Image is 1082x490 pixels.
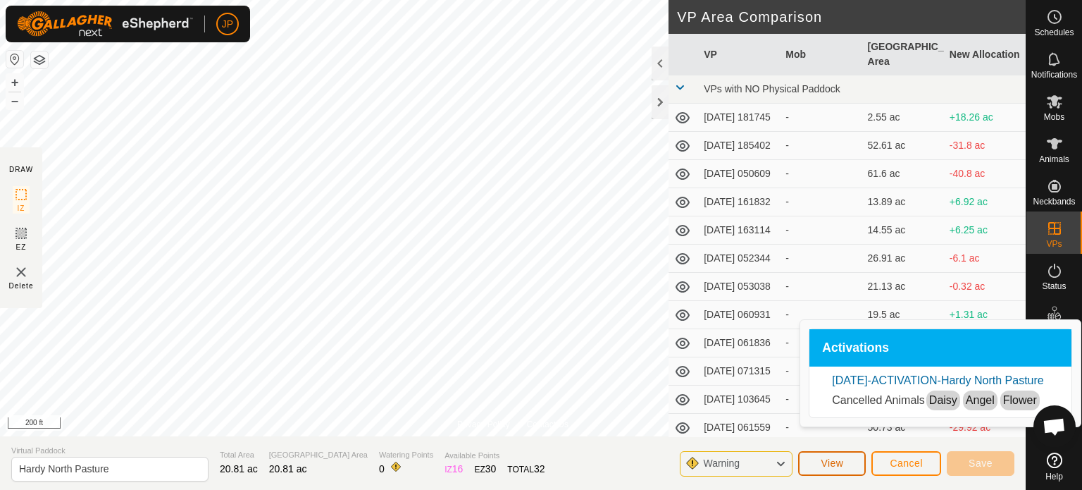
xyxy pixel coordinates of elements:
td: [DATE] 061559 [698,414,780,442]
img: VP [13,264,30,281]
td: [DATE] 163114 [698,216,780,245]
td: -31.8 ac [944,132,1026,160]
td: [DATE] 052344 [698,245,780,273]
a: Flower [1003,394,1037,406]
td: -40.8 ac [944,160,1026,188]
span: Delete [9,281,34,291]
span: Mobs [1044,113,1064,121]
span: 32 [534,463,545,474]
button: View [798,451,866,476]
span: Virtual Paddock [11,445,209,457]
div: Open chat [1033,405,1076,448]
td: +18.26 ac [944,104,1026,132]
span: VPs with NO Physical Paddock [704,83,840,94]
td: [DATE] 061836 [698,329,780,357]
div: - [785,195,856,209]
div: EZ [474,462,496,477]
div: - [785,336,856,350]
td: [DATE] 185402 [698,132,780,160]
td: 61.6 ac [862,160,944,188]
td: 14.55 ac [862,216,944,245]
div: - [785,307,856,322]
td: -6.1 ac [944,245,1026,273]
a: Angel [966,394,995,406]
span: Status [1042,282,1066,290]
span: Warning [703,458,740,469]
div: - [785,420,856,435]
div: IZ [444,462,463,477]
button: Cancel [871,451,941,476]
th: VP [698,34,780,75]
span: 20.81 ac [269,463,307,474]
a: Privacy Policy [457,418,510,431]
td: [DATE] 050609 [698,160,780,188]
div: - [785,279,856,294]
a: Contact Us [527,418,568,431]
td: [DATE] 071315 [698,357,780,386]
td: -0.32 ac [944,273,1026,301]
span: Available Points [444,450,545,462]
td: 21.13 ac [862,273,944,301]
th: New Allocation [944,34,1026,75]
span: [GEOGRAPHIC_DATA] Area [269,449,368,461]
span: 20.81 ac [220,463,258,474]
td: +6.25 ac [944,216,1026,245]
span: VPs [1046,240,1062,248]
td: 2.55 ac [862,104,944,132]
div: - [785,166,856,181]
span: EZ [16,242,27,252]
span: Neckbands [1033,197,1075,206]
span: Help [1045,472,1063,481]
div: TOTAL [507,462,545,477]
span: Cancelled Animals [832,394,925,406]
span: Cancel [890,458,923,469]
span: 16 [452,463,464,474]
button: Reset Map [6,51,23,68]
span: Schedules [1034,28,1074,37]
span: 0 [379,463,385,474]
div: - [785,364,856,379]
button: Map Layers [31,51,48,68]
a: Daisy [929,394,957,406]
td: 50.73 ac [862,414,944,442]
div: - [785,223,856,238]
span: Animals [1039,155,1069,164]
button: – [6,92,23,109]
img: Gallagher Logo [17,11,193,37]
span: 30 [485,463,497,474]
span: IZ [18,203,25,214]
div: DRAW [9,164,33,175]
span: View [821,458,843,469]
div: - [785,251,856,266]
div: - [785,392,856,407]
th: [GEOGRAPHIC_DATA] Area [862,34,944,75]
span: JP [222,17,233,32]
span: Activations [822,342,889,355]
span: Total Area [220,449,258,461]
th: Mob [780,34,862,75]
td: +1.31 ac [944,301,1026,329]
td: 19.5 ac [862,301,944,329]
td: [DATE] 103645 [698,386,780,414]
td: 26.91 ac [862,245,944,273]
div: - [785,138,856,153]
span: Watering Points [379,449,433,461]
td: +6.92 ac [944,188,1026,216]
button: + [6,74,23,91]
td: -29.92 ac [944,414,1026,442]
span: Save [969,458,993,469]
td: [DATE] 053038 [698,273,780,301]
td: [DATE] 181745 [698,104,780,132]
h2: VP Area Comparison [677,8,1026,25]
span: Notifications [1031,71,1077,79]
a: [DATE]-ACTIVATION-Hardy North Pasture [832,374,1044,386]
button: Save [947,451,1014,476]
div: - [785,110,856,125]
td: [DATE] 060931 [698,301,780,329]
td: [DATE] 161832 [698,188,780,216]
a: Help [1026,447,1082,486]
td: 13.89 ac [862,188,944,216]
td: 52.61 ac [862,132,944,160]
